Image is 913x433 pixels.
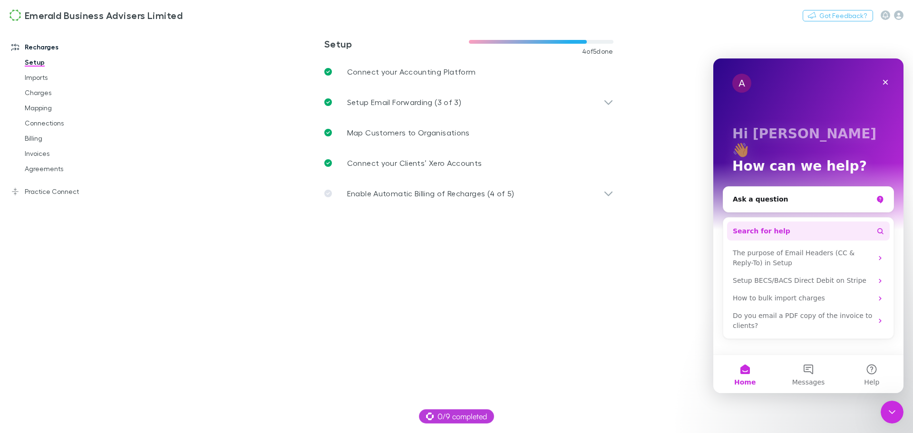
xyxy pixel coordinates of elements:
[347,188,515,199] p: Enable Automatic Billing of Recharges (4 of 5)
[881,401,903,423] iframe: Intercom live chat
[15,100,128,115] a: Mapping
[15,85,128,100] a: Charges
[582,48,613,55] span: 4 of 5 done
[25,10,183,21] h3: Emerald Business Advisers Limited
[324,38,469,49] h3: Setup
[15,131,128,146] a: Billing
[347,66,476,77] p: Connect your Accounting Platform
[317,178,621,209] div: Enable Automatic Billing of Recharges (4 of 5)
[15,161,128,176] a: Agreements
[347,96,461,108] p: Setup Email Forwarding (3 of 3)
[15,70,128,85] a: Imports
[15,146,128,161] a: Invoices
[803,10,873,21] button: Got Feedback?
[10,10,21,21] img: Emerald Business Advisers Limited's Logo
[347,127,470,138] p: Map Customers to Organisations
[15,55,128,70] a: Setup
[317,87,621,117] div: Setup Email Forwarding (3 of 3)
[317,148,621,178] a: Connect your Clients’ Xero Accounts
[317,117,621,148] a: Map Customers to Organisations
[713,58,903,393] iframe: Intercom live chat
[4,4,188,27] a: Emerald Business Advisers Limited
[2,39,128,55] a: Recharges
[2,184,128,199] a: Practice Connect
[15,115,128,131] a: Connections
[317,57,621,87] a: Connect your Accounting Platform
[347,157,482,169] p: Connect your Clients’ Xero Accounts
